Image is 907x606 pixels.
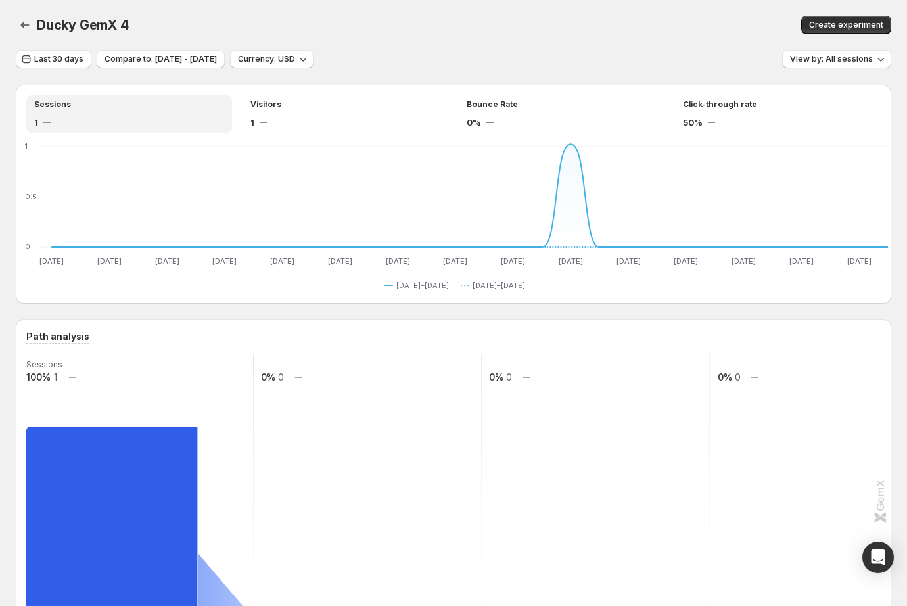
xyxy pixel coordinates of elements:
[25,192,37,201] text: 0.5
[467,99,518,110] span: Bounce Rate
[732,256,756,266] text: [DATE]
[501,256,525,266] text: [DATE]
[782,50,891,68] button: View by: All sessions
[34,54,83,64] span: Last 30 days
[25,242,30,251] text: 0
[384,277,454,293] button: [DATE]–[DATE]
[862,542,894,573] div: Open Intercom Messenger
[559,256,583,266] text: [DATE]
[26,371,51,383] text: 100%
[26,330,89,343] h3: Path analysis
[506,371,512,383] text: 0
[683,99,757,110] span: Click-through rate
[230,50,314,68] button: Currency: USD
[473,280,525,291] span: [DATE]–[DATE]
[461,277,530,293] button: [DATE]–[DATE]
[34,116,38,129] span: 1
[443,256,467,266] text: [DATE]
[270,256,294,266] text: [DATE]
[250,99,281,110] span: Visitors
[683,116,703,129] span: 50%
[37,17,129,33] span: Ducky GemX 4
[16,50,91,68] button: Last 30 days
[39,256,64,266] text: [DATE]
[790,54,873,64] span: View by: All sessions
[489,371,503,383] text: 0%
[467,116,481,129] span: 0%
[105,54,217,64] span: Compare to: [DATE] - [DATE]
[809,20,883,30] span: Create experiment
[674,256,698,266] text: [DATE]
[26,360,62,369] text: Sessions
[155,256,179,266] text: [DATE]
[54,371,57,383] text: 1
[801,16,891,34] button: Create experiment
[97,256,122,266] text: [DATE]
[34,99,71,110] span: Sessions
[718,371,732,383] text: 0%
[386,256,410,266] text: [DATE]
[250,116,254,129] span: 1
[616,256,641,266] text: [DATE]
[328,256,352,266] text: [DATE]
[278,371,284,383] text: 0
[735,371,741,383] text: 0
[789,256,814,266] text: [DATE]
[25,141,28,151] text: 1
[238,54,295,64] span: Currency: USD
[396,280,449,291] span: [DATE]–[DATE]
[261,371,275,383] text: 0%
[97,50,225,68] button: Compare to: [DATE] - [DATE]
[212,256,237,266] text: [DATE]
[847,256,872,266] text: [DATE]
